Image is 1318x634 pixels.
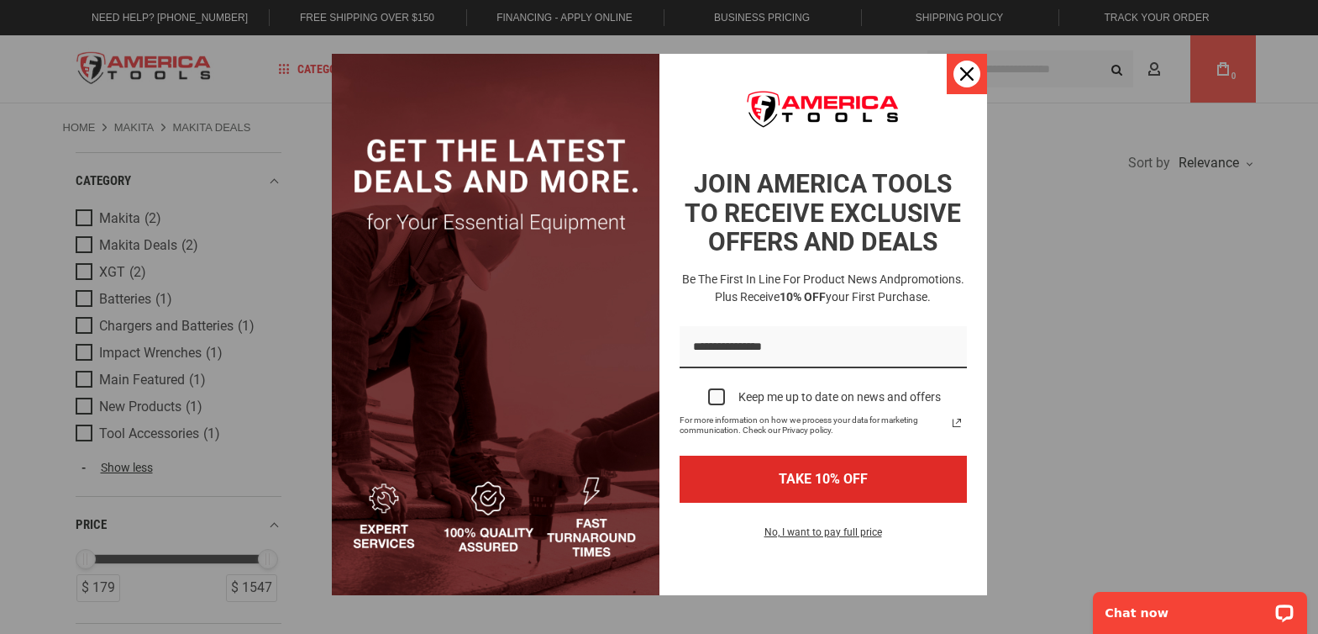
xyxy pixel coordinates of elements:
[680,415,947,436] span: For more information on how we process your data for marketing communication. Check our Privacy p...
[751,523,895,552] button: No, I want to pay full price
[685,169,961,256] strong: JOIN AMERICA TOOLS TO RECEIVE EXCLUSIVE OFFERS AND DEALS
[680,456,967,502] button: TAKE 10% OFF
[680,326,967,369] input: Email field
[947,54,987,94] button: Close
[738,390,941,404] div: Keep me up to date on news and offers
[947,413,967,433] a: Read our Privacy Policy
[780,290,826,304] strong: 10% OFF
[676,271,970,306] h3: Be the first in line for product news and
[960,67,974,81] svg: close icon
[947,413,967,433] svg: link icon
[715,272,964,304] span: promotions. Plus receive your first purchase.
[1082,581,1318,634] iframe: LiveChat chat widget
